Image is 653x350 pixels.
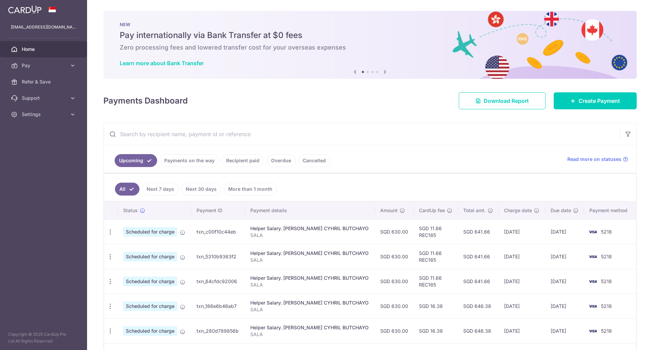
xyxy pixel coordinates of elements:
[191,219,245,244] td: txn_c00f10c44eb
[250,257,369,263] p: SALA
[120,30,620,41] h5: Pay internationally via Bank Transfer at $0 fees
[298,154,330,167] a: Cancelled
[601,254,612,259] span: 5218
[123,207,138,214] span: Status
[123,227,177,237] span: Scheduled for charge
[586,327,600,335] img: Bank Card
[120,60,204,67] a: Learn more about Bank Transfer
[459,92,546,109] a: Download Report
[567,156,621,163] span: Read more on statuses
[267,154,296,167] a: Overdue
[224,183,277,196] a: More than 1 month
[123,301,177,311] span: Scheduled for charge
[160,154,219,167] a: Payments on the way
[191,269,245,294] td: txn_64cfdc92006
[250,299,369,306] div: Helper Salary. [PERSON_NAME] CYHRIL BUTCHAYO
[458,269,499,294] td: SGD 641.66
[103,95,188,107] h4: Payments Dashboard
[250,275,369,281] div: Helper Salary. [PERSON_NAME] CYHRIL BUTCHAYO
[579,97,620,105] span: Create Payment
[463,207,486,214] span: Total amt.
[414,318,458,343] td: SGD 16.38
[414,294,458,318] td: SGD 16.38
[191,294,245,318] td: txn_186e6b46ab7
[250,250,369,257] div: Helper Salary. [PERSON_NAME] CYHRIL BUTCHAYO
[545,269,584,294] td: [DATE]
[245,202,375,219] th: Payment details
[586,253,600,261] img: Bank Card
[8,5,41,14] img: CardUp
[120,22,620,27] p: NEW
[375,219,414,244] td: SGD 630.00
[419,207,445,214] span: CardUp fee
[123,277,177,286] span: Scheduled for charge
[375,244,414,269] td: SGD 630.00
[375,294,414,318] td: SGD 630.00
[250,281,369,288] p: SALA
[115,154,157,167] a: Upcoming
[545,244,584,269] td: [DATE]
[601,328,612,334] span: 5218
[499,219,545,244] td: [DATE]
[250,306,369,313] p: SALA
[584,202,636,219] th: Payment method
[115,183,139,196] a: All
[250,232,369,239] p: SALA
[414,244,458,269] td: SGD 11.66 REC185
[504,207,532,214] span: Charge date
[586,277,600,285] img: Bank Card
[414,219,458,244] td: SGD 11.66 REC185
[586,228,600,236] img: Bank Card
[586,302,600,310] img: Bank Card
[601,229,612,235] span: 5218
[499,269,545,294] td: [DATE]
[22,111,67,118] span: Settings
[104,123,620,145] input: Search by recipient name, payment id or reference
[142,183,179,196] a: Next 7 days
[551,207,571,214] span: Due date
[484,97,529,105] span: Download Report
[191,244,245,269] td: txn_5310b9363f2
[545,294,584,318] td: [DATE]
[499,244,545,269] td: [DATE]
[11,24,76,31] p: [EMAIL_ADDRESS][DOMAIN_NAME]
[545,219,584,244] td: [DATE]
[375,269,414,294] td: SGD 630.00
[250,324,369,331] div: Helper Salary. [PERSON_NAME] CYHRIL BUTCHAYO
[250,331,369,338] p: SALA
[554,92,637,109] a: Create Payment
[120,43,620,52] h6: Zero processing fees and lowered transfer cost for your overseas expenses
[250,225,369,232] div: Helper Salary. [PERSON_NAME] CYHRIL BUTCHAYO
[375,318,414,343] td: SGD 630.00
[458,294,499,318] td: SGD 646.38
[601,278,612,284] span: 5218
[222,154,264,167] a: Recipient paid
[22,46,67,53] span: Home
[22,78,67,85] span: Refer & Save
[22,95,67,102] span: Support
[414,269,458,294] td: SGD 11.66 REC185
[545,318,584,343] td: [DATE]
[191,318,245,343] td: txn_280d789856b
[103,11,637,79] img: Bank transfer banner
[458,244,499,269] td: SGD 641.66
[458,219,499,244] td: SGD 641.66
[499,318,545,343] td: [DATE]
[567,156,628,163] a: Read more on statuses
[191,202,245,219] th: Payment ID
[499,294,545,318] td: [DATE]
[380,207,398,214] span: Amount
[601,303,612,309] span: 5218
[22,62,67,69] span: Pay
[123,326,177,336] span: Scheduled for charge
[123,252,177,261] span: Scheduled for charge
[458,318,499,343] td: SGD 646.38
[181,183,221,196] a: Next 30 days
